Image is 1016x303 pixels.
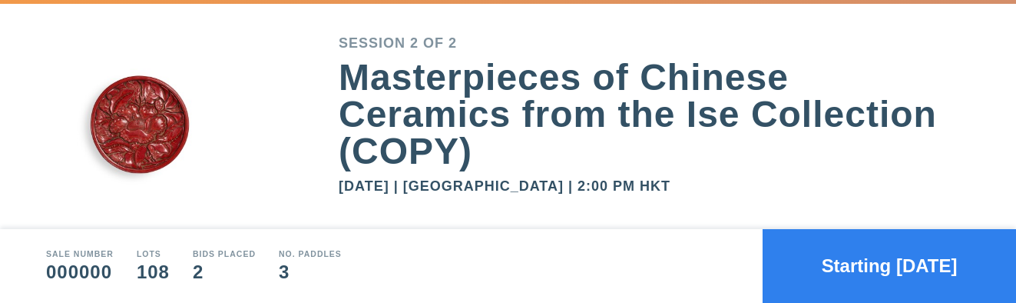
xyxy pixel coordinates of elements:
div: 108 [137,263,170,281]
div: [DATE] | [GEOGRAPHIC_DATA] | 2:00 PM HKT [339,179,970,193]
div: Masterpieces of Chinese Ceramics from the Ise Collection (COPY) [339,59,970,170]
div: 2 [193,263,256,281]
div: No. Paddles [279,251,342,259]
div: Lots [137,251,170,259]
div: 3 [279,263,342,281]
div: Session 2 of 2 [339,36,970,50]
div: 000000 [46,263,114,281]
div: Bids Placed [193,251,256,259]
div: Sale number [46,251,114,259]
button: Starting [DATE] [763,229,1016,303]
